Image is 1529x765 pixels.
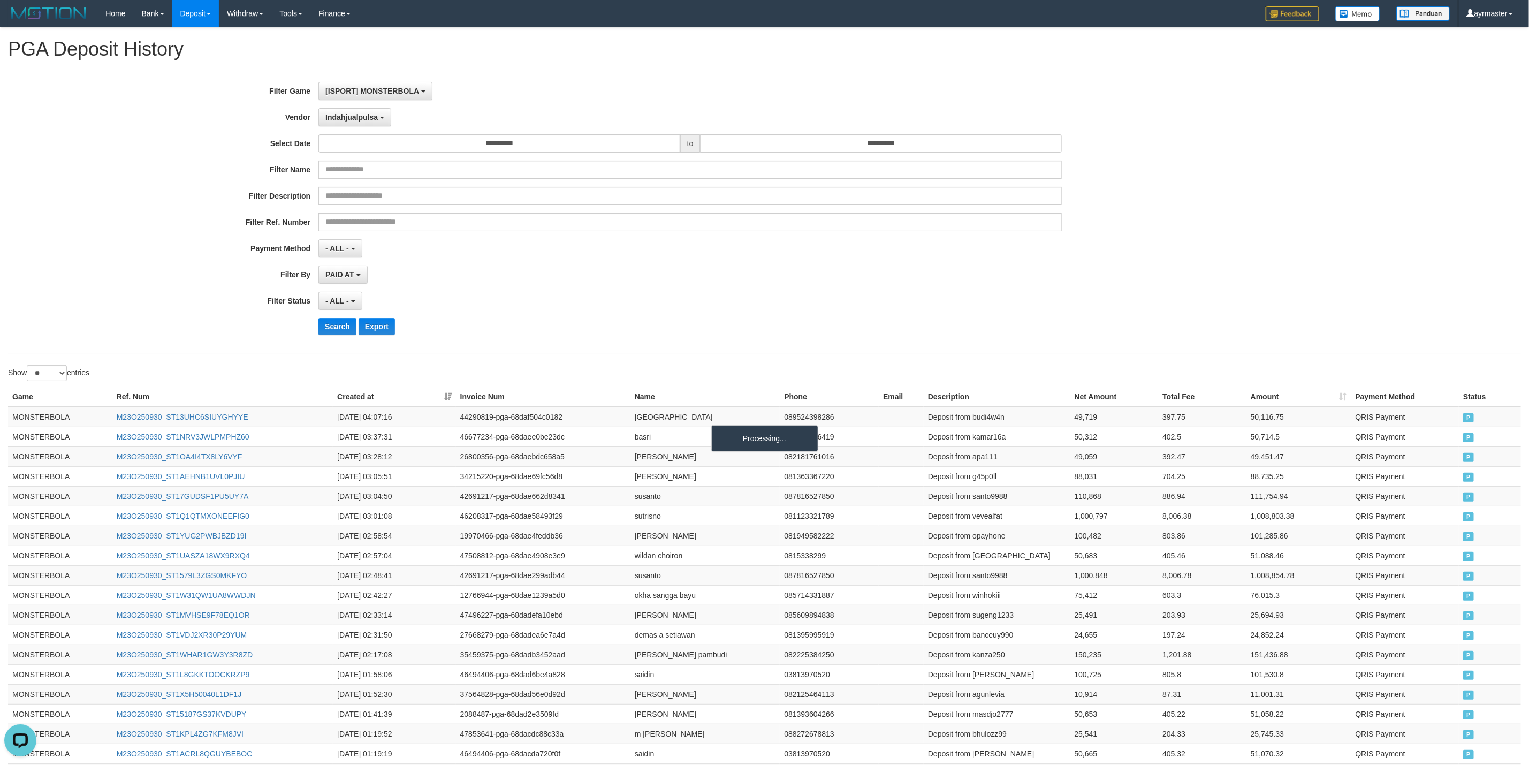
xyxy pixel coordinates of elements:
[325,297,349,305] span: - ALL -
[780,625,879,645] td: 081395995919
[1459,387,1521,407] th: Status
[630,645,780,664] td: [PERSON_NAME] pambudi
[780,546,879,565] td: 0815338299
[8,446,112,466] td: MONSTERBOLA
[456,526,630,546] td: 19970466-pga-68dae4feddb36
[117,650,253,659] a: M23O250930_ST1WHAR1GW3Y3R8ZD
[1463,413,1474,422] span: PAID
[117,710,247,718] a: M23O250930_ST15187GS37KVDUPY
[1158,565,1246,585] td: 8,006.78
[1246,605,1351,625] td: 25,694.93
[117,730,244,738] a: M23O250930_ST1KPL4ZG7KFM8JVI
[1158,506,1246,526] td: 8,006.38
[456,684,630,704] td: 37564828-pga-68dad56e0d92d
[1463,691,1474,700] span: PAID
[359,318,395,335] button: Export
[456,664,630,684] td: 46494406-pga-68dad6be4a828
[780,427,879,446] td: 081371656419
[1463,433,1474,442] span: PAID
[117,749,253,758] a: M23O250930_ST1ACRL8QGUYBEBOC
[780,526,879,546] td: 081949582222
[333,387,455,407] th: Created at: activate to sort column ascending
[8,427,112,446] td: MONSTERBOLA
[1463,750,1474,759] span: PAID
[630,704,780,724] td: [PERSON_NAME]
[680,134,701,153] span: to
[8,546,112,565] td: MONSTERBOLA
[1463,512,1474,521] span: PAID
[1351,625,1459,645] td: QRIS Payment
[456,427,630,446] td: 46677234-pga-68daee0be23dc
[780,565,879,585] td: 087816527850
[8,5,89,21] img: MOTION_logo.png
[1070,466,1159,486] td: 88,031
[780,744,879,763] td: 03813970520
[1351,684,1459,704] td: QRIS Payment
[780,724,879,744] td: 088272678813
[1070,684,1159,704] td: 10,914
[630,605,780,625] td: [PERSON_NAME]
[1351,387,1459,407] th: Payment Method
[1351,486,1459,506] td: QRIS Payment
[456,645,630,664] td: 35459375-pga-68dadb3452aad
[1246,427,1351,446] td: 50,714.5
[325,270,354,279] span: PAID AT
[333,565,455,585] td: [DATE] 02:48:41
[318,108,391,126] button: Indahjualpulsa
[1246,546,1351,565] td: 51,088.46
[1246,486,1351,506] td: 111,754.94
[1158,585,1246,605] td: 603.3
[333,605,455,625] td: [DATE] 02:33:14
[1070,645,1159,664] td: 150,235
[630,684,780,704] td: [PERSON_NAME]
[1351,506,1459,526] td: QRIS Payment
[333,724,455,744] td: [DATE] 01:19:52
[1351,704,1459,724] td: QRIS Payment
[924,684,1070,704] td: Deposit from agunlevia
[1070,704,1159,724] td: 50,653
[456,407,630,427] td: 44290819-pga-68daf504c0182
[924,645,1070,664] td: Deposit from kanza250
[1463,730,1474,739] span: PAID
[333,645,455,664] td: [DATE] 02:17:08
[1070,526,1159,546] td: 100,482
[8,605,112,625] td: MONSTERBOLA
[117,532,247,540] a: M23O250930_ST1YUG2PWBJBZD19I
[117,690,242,699] a: M23O250930_ST1X5H50040L1DF1J
[8,744,112,763] td: MONSTERBOLA
[1246,645,1351,664] td: 151,436.88
[1246,387,1351,407] th: Amount: activate to sort column ascending
[333,664,455,684] td: [DATE] 01:58:06
[8,704,112,724] td: MONSTERBOLA
[630,526,780,546] td: [PERSON_NAME]
[8,724,112,744] td: MONSTERBOLA
[1351,605,1459,625] td: QRIS Payment
[333,526,455,546] td: [DATE] 02:58:54
[1070,506,1159,526] td: 1,000,797
[8,526,112,546] td: MONSTERBOLA
[1158,387,1246,407] th: Total Fee
[318,292,362,310] button: - ALL -
[924,625,1070,645] td: Deposit from banceuy990
[333,625,455,645] td: [DATE] 02:31:50
[1070,387,1159,407] th: Net Amount
[117,571,247,580] a: M23O250930_ST1579L3ZGS0MKFYO
[630,565,780,585] td: susanto
[630,744,780,763] td: saidin
[1246,506,1351,526] td: 1,008,803.38
[117,611,250,619] a: M23O250930_ST1MVHSE9F78EQ1OR
[1070,427,1159,446] td: 50,312
[780,486,879,506] td: 087816527850
[1463,552,1474,561] span: PAID
[8,387,112,407] th: Game
[456,565,630,585] td: 42691217-pga-68dae299adb44
[780,387,879,407] th: Phone
[1351,407,1459,427] td: QRIS Payment
[1158,605,1246,625] td: 203.93
[117,591,256,600] a: M23O250930_ST1W31QW1UA8WWDJN
[1463,473,1474,482] span: PAID
[780,645,879,664] td: 082225384250
[630,546,780,565] td: wildan choiron
[333,407,455,427] td: [DATE] 04:07:16
[924,466,1070,486] td: Deposit from g45p0ll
